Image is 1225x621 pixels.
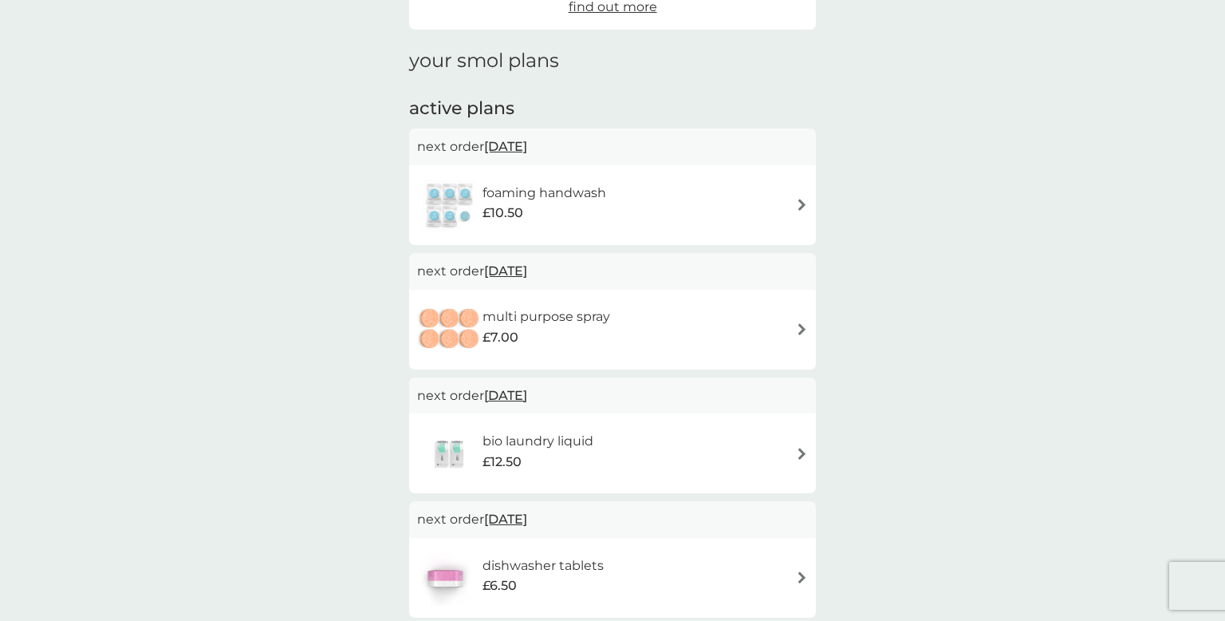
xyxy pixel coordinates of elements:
[409,97,816,121] h2: active plans
[417,261,808,282] p: next order
[417,177,483,233] img: foaming handwash
[417,509,808,530] p: next order
[417,386,808,406] p: next order
[483,556,604,576] h6: dishwasher tablets
[484,131,527,162] span: [DATE]
[483,327,518,348] span: £7.00
[484,504,527,535] span: [DATE]
[417,136,808,157] p: next order
[417,425,483,481] img: bio laundry liquid
[796,448,808,460] img: arrow right
[484,255,527,287] span: [DATE]
[483,431,593,452] h6: bio laundry liquid
[409,49,816,73] h1: your smol plans
[483,183,606,204] h6: foaming handwash
[483,452,522,473] span: £12.50
[484,380,527,411] span: [DATE]
[417,550,473,606] img: dishwasher tablets
[796,323,808,335] img: arrow right
[796,572,808,583] img: arrow right
[483,203,523,223] span: £10.50
[483,576,517,596] span: £6.50
[483,307,610,327] h6: multi purpose spray
[796,199,808,211] img: arrow right
[417,302,483,358] img: multi purpose spray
